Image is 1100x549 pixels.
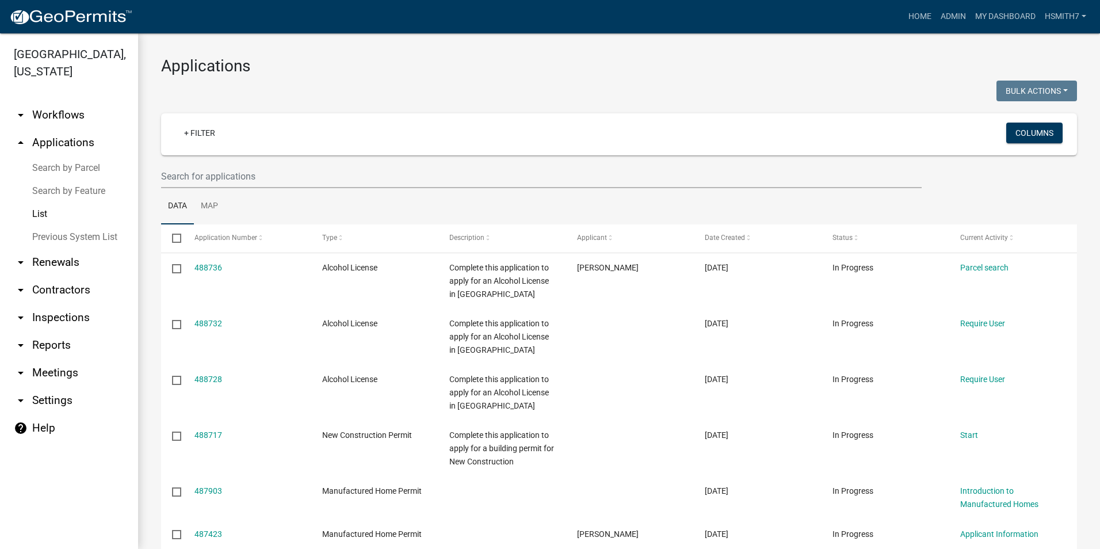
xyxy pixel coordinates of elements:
span: In Progress [832,529,873,539]
a: Start [960,430,978,440]
a: 488728 [194,375,222,384]
span: New Construction Permit [322,430,412,440]
span: Type [322,234,337,242]
span: Manufactured Home Permit [322,486,422,495]
span: Complete this application to apply for an Alcohol License in Talbot County [449,319,549,354]
span: Status [832,234,853,242]
datatable-header-cell: Status [822,224,949,252]
h3: Applications [161,56,1077,76]
span: In Progress [832,430,873,440]
span: In Progress [832,319,873,328]
span: 10/06/2025 [705,375,728,384]
span: In Progress [832,375,873,384]
datatable-header-cell: Current Activity [949,224,1077,252]
span: In Progress [832,486,873,495]
span: 10/06/2025 [705,430,728,440]
button: Columns [1006,123,1063,143]
i: arrow_drop_down [14,256,28,269]
i: arrow_drop_down [14,108,28,122]
span: Manufactured Home Permit [322,529,422,539]
a: Admin [936,6,971,28]
i: arrow_drop_down [14,311,28,325]
datatable-header-cell: Description [438,224,566,252]
input: Search for applications [161,165,922,188]
span: 10/06/2025 [705,319,728,328]
a: hsmith7 [1040,6,1091,28]
span: Christina D Gaston [577,263,639,272]
span: 10/03/2025 [705,486,728,495]
a: 487903 [194,486,222,495]
datatable-header-cell: Date Created [694,224,822,252]
a: Applicant Information [960,529,1038,539]
span: Alcohol License [322,319,377,328]
a: Introduction to Manufactured Homes [960,486,1038,509]
span: Date Created [705,234,745,242]
span: In Progress [832,263,873,272]
a: Map [194,188,225,225]
a: My Dashboard [971,6,1040,28]
datatable-header-cell: Application Number [183,224,311,252]
a: 488717 [194,430,222,440]
i: arrow_drop_down [14,394,28,407]
a: 487423 [194,529,222,539]
a: 488732 [194,319,222,328]
a: 488736 [194,263,222,272]
button: Bulk Actions [996,81,1077,101]
a: Parcel search [960,263,1009,272]
i: arrow_drop_down [14,283,28,297]
span: Current Activity [960,234,1008,242]
span: 10/03/2025 [705,529,728,539]
span: 10/06/2025 [705,263,728,272]
datatable-header-cell: Applicant [566,224,694,252]
datatable-header-cell: Select [161,224,183,252]
datatable-header-cell: Type [311,224,438,252]
span: Application Number [194,234,257,242]
span: Applicant [577,234,607,242]
span: Logan Thomas [577,529,639,539]
a: Require User [960,375,1005,384]
a: + Filter [175,123,224,143]
span: Complete this application to apply for a building permit for New Construction [449,430,554,466]
i: arrow_drop_up [14,136,28,150]
span: Complete this application to apply for an Alcohol License in Talbot County [449,375,549,410]
span: Alcohol License [322,375,377,384]
i: arrow_drop_down [14,338,28,352]
span: Alcohol License [322,263,377,272]
i: arrow_drop_down [14,366,28,380]
i: help [14,421,28,435]
a: Data [161,188,194,225]
span: Description [449,234,484,242]
span: Complete this application to apply for an Alcohol License in Talbot County [449,263,549,299]
a: Require User [960,319,1005,328]
a: Home [904,6,936,28]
